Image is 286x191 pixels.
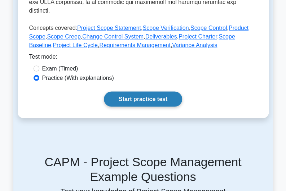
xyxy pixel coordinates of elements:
[53,42,98,48] a: Project Life Cycle
[190,25,227,31] a: Scope Control
[42,73,114,82] label: Practice (With explanations)
[29,24,257,53] p: Concepts covered: , , , , , , , , , , ,
[77,25,141,31] a: Project Scope Statement
[42,64,78,73] label: Exam (Timed)
[145,33,177,40] a: Deliverables
[82,33,144,40] a: Change Control System
[47,33,80,40] a: Scope Creep
[22,154,264,183] h5: CAPM - Project Scope Management Example Questions
[172,42,217,48] a: Variance Analysis
[104,91,182,106] a: Start practice test
[179,33,217,40] a: Project Charter
[142,25,189,31] a: Scope Verification
[29,53,257,64] div: Test mode:
[99,42,170,48] a: Requirements Management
